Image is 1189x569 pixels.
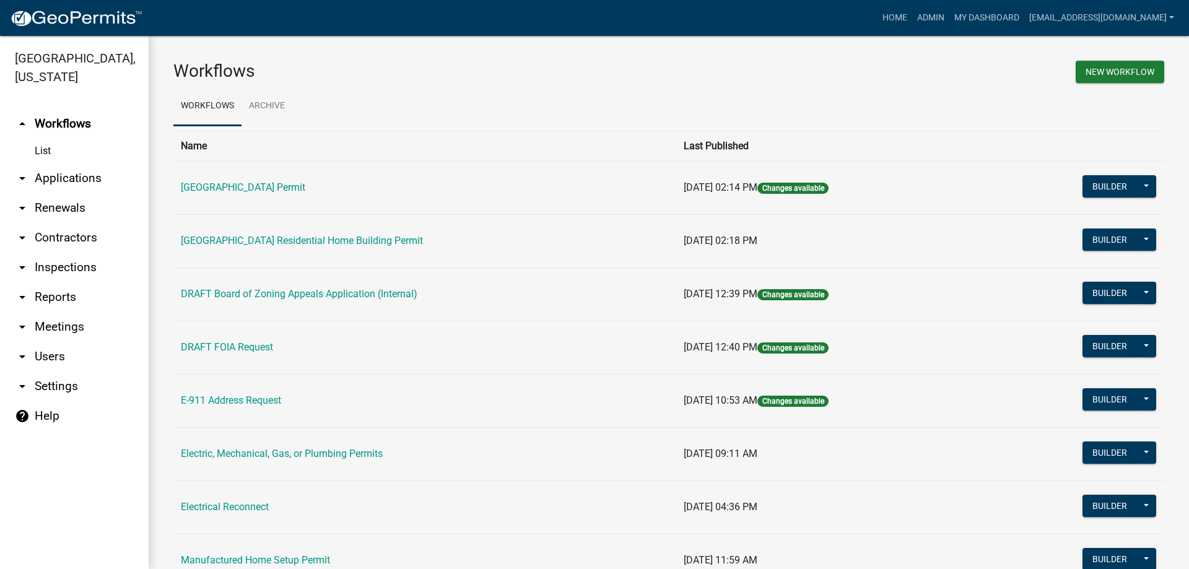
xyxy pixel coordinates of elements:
i: arrow_drop_down [15,319,30,334]
a: Workflows [173,87,242,126]
i: help [15,409,30,423]
a: Electrical Reconnect [181,501,269,513]
button: New Workflow [1076,61,1164,83]
i: arrow_drop_down [15,171,30,186]
a: E-911 Address Request [181,394,281,406]
span: Changes available [757,289,828,300]
button: Builder [1082,388,1137,410]
button: Builder [1082,441,1137,464]
button: Builder [1082,175,1137,198]
i: arrow_drop_down [15,379,30,394]
i: arrow_drop_down [15,201,30,215]
button: Builder [1082,335,1137,357]
a: My Dashboard [949,6,1024,30]
th: Name [173,131,676,161]
i: arrow_drop_down [15,230,30,245]
th: Last Published [676,131,988,161]
span: [DATE] 04:36 PM [684,501,757,513]
a: Admin [912,6,949,30]
span: Changes available [757,396,828,407]
a: [EMAIL_ADDRESS][DOMAIN_NAME] [1024,6,1179,30]
span: [DATE] 10:53 AM [684,394,757,406]
button: Builder [1082,282,1137,304]
a: DRAFT Board of Zoning Appeals Application (Internal) [181,288,417,300]
span: [DATE] 02:18 PM [684,235,757,246]
i: arrow_drop_up [15,116,30,131]
a: [GEOGRAPHIC_DATA] Residential Home Building Permit [181,235,423,246]
a: Electric, Mechanical, Gas, or Plumbing Permits [181,448,383,459]
button: Builder [1082,495,1137,517]
span: [DATE] 11:59 AM [684,554,757,566]
button: Builder [1082,228,1137,251]
span: [DATE] 09:11 AM [684,448,757,459]
span: [DATE] 12:40 PM [684,341,757,353]
a: DRAFT FOIA Request [181,341,273,353]
i: arrow_drop_down [15,290,30,305]
span: Changes available [757,342,828,354]
span: [DATE] 02:14 PM [684,181,757,193]
a: Manufactured Home Setup Permit [181,554,330,566]
span: Changes available [757,183,828,194]
h3: Workflows [173,61,660,82]
i: arrow_drop_down [15,260,30,275]
i: arrow_drop_down [15,349,30,364]
a: Archive [242,87,292,126]
a: [GEOGRAPHIC_DATA] Permit [181,181,305,193]
span: [DATE] 12:39 PM [684,288,757,300]
a: Home [878,6,912,30]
